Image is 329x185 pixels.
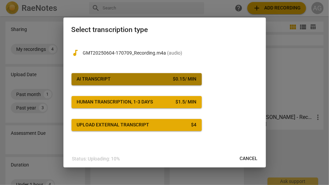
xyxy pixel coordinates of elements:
[72,73,202,85] button: AI Transcript$0.15/ min
[191,122,196,128] div: $ 4
[240,155,258,162] span: Cancel
[77,76,111,83] div: AI Transcript
[167,50,183,56] span: ( audio )
[83,50,258,57] p: GMT20250604-170709_Recording.m4a(audio)
[72,49,80,57] span: audiotrack
[173,76,196,83] div: $ 0.15 / min
[72,155,120,162] p: Status: Uploading: 10%
[235,153,263,165] button: Cancel
[77,99,153,105] div: Human transcription, 1-3 days
[175,99,196,105] div: $ 1.5 / min
[77,122,149,128] div: Upload external transcript
[72,96,202,108] button: Human transcription, 1-3 days$1.5/ min
[72,119,202,131] button: Upload external transcript$4
[72,26,258,34] h2: Select transcription type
